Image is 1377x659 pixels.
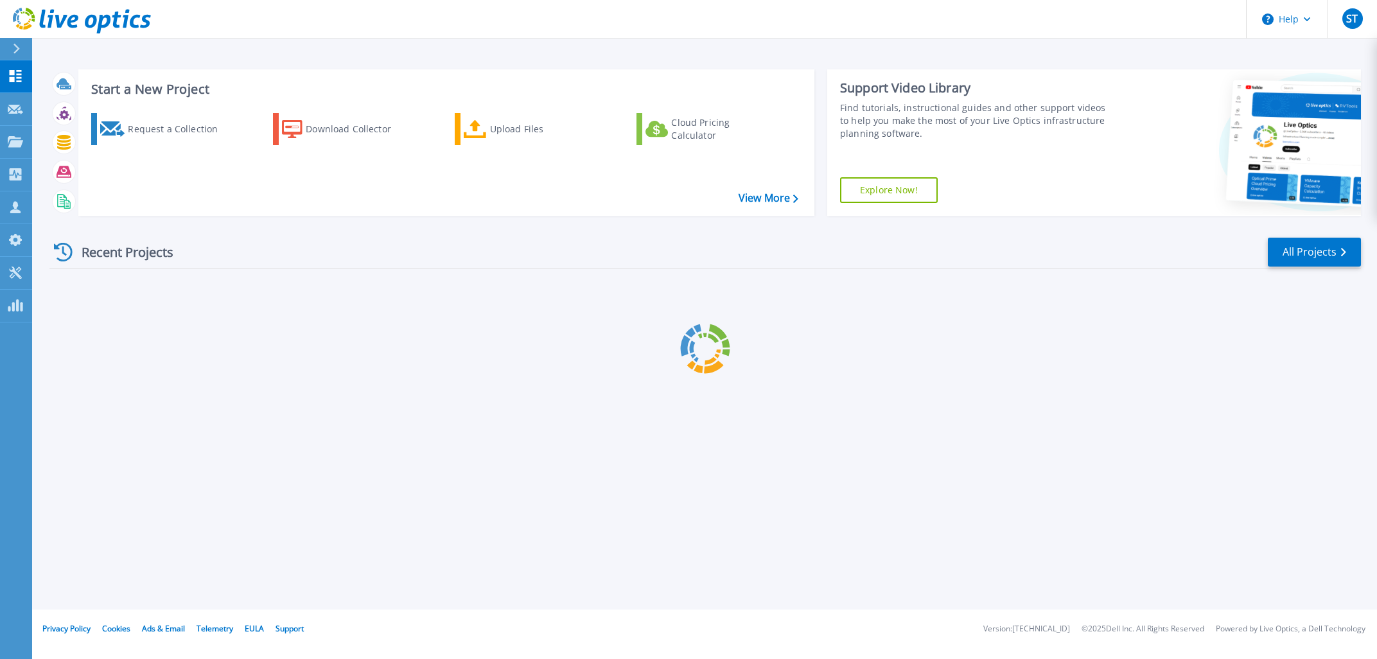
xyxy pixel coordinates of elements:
a: All Projects [1268,238,1361,267]
a: EULA [245,623,264,634]
li: © 2025 Dell Inc. All Rights Reserved [1082,625,1204,633]
div: Recent Projects [49,236,191,268]
a: Download Collector [273,113,416,145]
a: View More [739,192,798,204]
h3: Start a New Project [91,82,798,96]
a: Ads & Email [142,623,185,634]
div: Upload Files [490,116,593,142]
span: ST [1346,13,1358,24]
a: Request a Collection [91,113,234,145]
li: Version: [TECHNICAL_ID] [983,625,1070,633]
a: Cloud Pricing Calculator [636,113,780,145]
div: Find tutorials, instructional guides and other support videos to help you make the most of your L... [840,101,1114,140]
a: Support [276,623,304,634]
div: Download Collector [306,116,408,142]
a: Privacy Policy [42,623,91,634]
a: Cookies [102,623,130,634]
a: Upload Files [455,113,598,145]
a: Explore Now! [840,177,938,203]
li: Powered by Live Optics, a Dell Technology [1216,625,1365,633]
a: Telemetry [197,623,233,634]
div: Cloud Pricing Calculator [671,116,774,142]
div: Request a Collection [128,116,231,142]
div: Support Video Library [840,80,1114,96]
